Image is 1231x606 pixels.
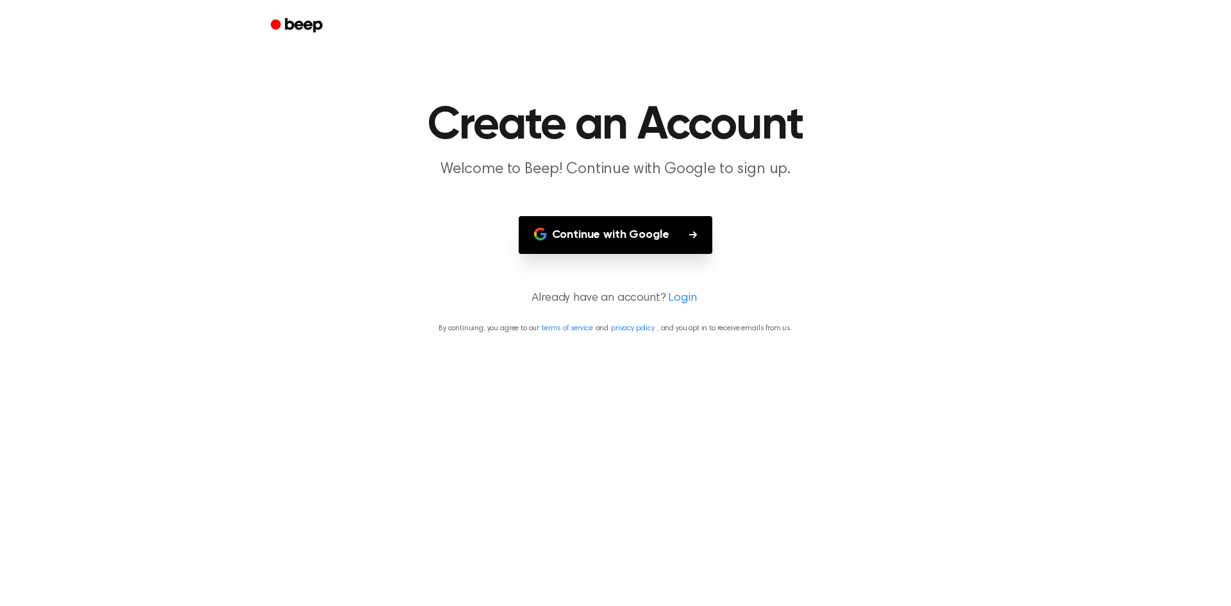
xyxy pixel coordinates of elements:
[287,103,944,149] h1: Create an Account
[611,324,655,332] a: privacy policy
[519,216,713,254] button: Continue with Google
[262,13,334,38] a: Beep
[15,323,1216,334] p: By continuing, you agree to our and , and you opt in to receive emails from us.
[542,324,592,332] a: terms of service
[369,159,862,180] p: Welcome to Beep! Continue with Google to sign up.
[668,290,696,307] a: Login
[15,290,1216,307] p: Already have an account?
